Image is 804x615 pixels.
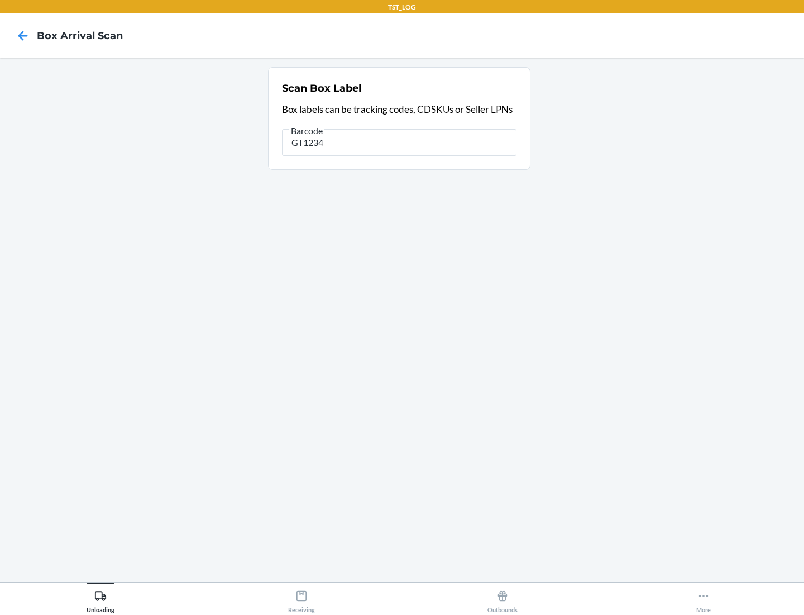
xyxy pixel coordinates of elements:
[282,129,516,156] input: Barcode
[603,583,804,613] button: More
[282,102,516,117] p: Box labels can be tracking codes, CDSKUs or Seller LPNs
[282,81,361,96] h2: Scan Box Label
[87,585,114,613] div: Unloading
[37,29,123,43] h4: Box Arrival Scan
[201,583,402,613] button: Receiving
[696,585,711,613] div: More
[288,585,315,613] div: Receiving
[402,583,603,613] button: Outbounds
[388,2,416,12] p: TST_LOG
[289,125,324,136] span: Barcode
[487,585,518,613] div: Outbounds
